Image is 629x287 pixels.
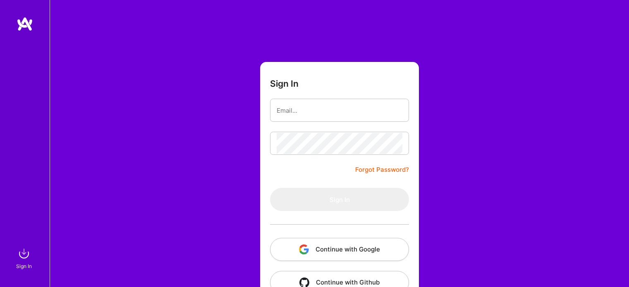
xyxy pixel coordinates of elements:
a: sign inSign In [17,245,32,270]
input: Email... [277,100,402,121]
h3: Sign In [270,78,299,89]
div: Sign In [16,262,32,270]
button: Sign In [270,188,409,211]
a: Forgot Password? [355,165,409,175]
button: Continue with Google [270,238,409,261]
img: sign in [16,245,32,262]
img: icon [299,244,309,254]
img: logo [17,17,33,31]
